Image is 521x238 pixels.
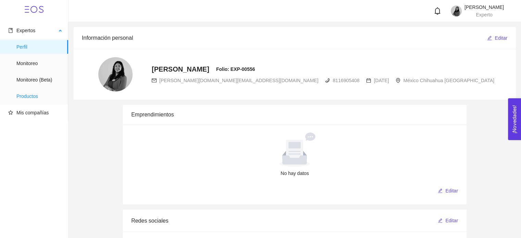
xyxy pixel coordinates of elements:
button: editEditar [437,185,458,196]
span: [PERSON_NAME][DOMAIN_NAME][EMAIL_ADDRESS][DOMAIN_NAME] [159,78,318,83]
span: Monitoreo (Beta) [16,73,63,87]
span: Perfil [16,40,63,54]
button: editEditar [487,33,508,43]
span: edit [438,188,443,194]
span: Editar [445,187,458,195]
span: edit [438,218,443,224]
span: Editar [445,217,458,224]
strong: Folio: EXP-00556 [216,66,255,72]
span: book [8,28,13,33]
div: Redes sociales [131,211,437,230]
span: mail [152,78,157,83]
div: Emprendimientos [131,105,458,124]
span: 8116905408 [333,78,359,83]
span: [PERSON_NAME] [464,4,504,10]
span: environment [396,78,400,83]
span: star [8,110,13,115]
div: Información personal [82,28,487,48]
img: 1755801005535-WhatsApp%20Image%202025-08-21%20at%2012.29.41%20PM.jpeg [98,57,133,91]
span: México Chihuahua [GEOGRAPHIC_DATA] [403,78,494,83]
button: editEditar [437,215,458,226]
div: No hay datos [167,170,423,177]
button: Open Feedback Widget [508,98,521,140]
span: Experto [476,12,492,17]
h4: [PERSON_NAME] [152,64,209,74]
span: phone [325,78,330,83]
img: 1755801005535-WhatsApp%20Image%202025-08-21%20at%2012.29.41%20PM.jpeg [451,5,462,16]
span: Editar [495,34,507,42]
span: calendar [366,78,371,83]
span: Expertos [16,28,35,33]
span: bell [434,7,441,15]
span: Monitoreo [16,57,63,70]
span: edit [487,36,492,41]
span: Productos [16,89,63,103]
span: [DATE] [374,78,389,83]
span: Mis compañías [16,110,49,115]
